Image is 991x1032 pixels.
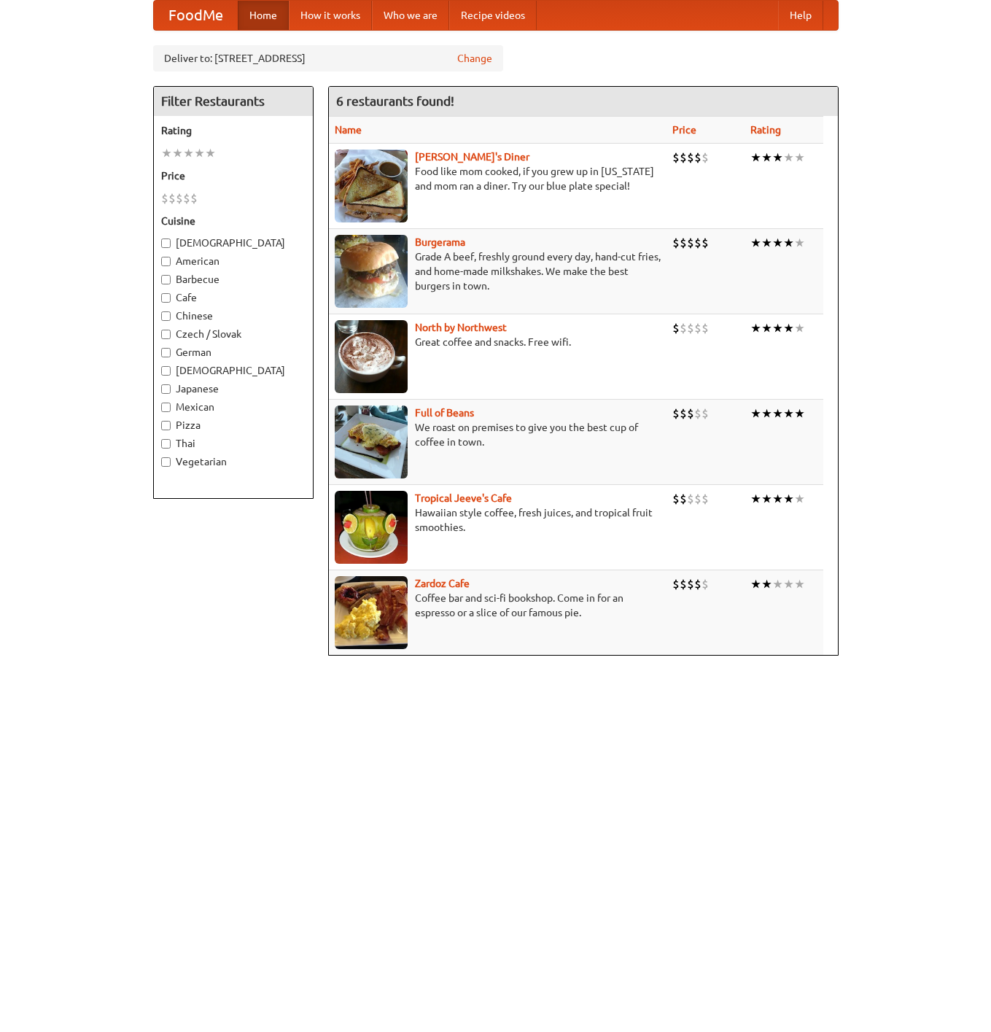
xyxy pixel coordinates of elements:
[161,311,171,321] input: Chinese
[176,190,183,206] li: $
[161,403,171,412] input: Mexican
[761,491,772,507] li: ★
[161,348,171,357] input: German
[161,214,306,228] h5: Cuisine
[794,576,805,592] li: ★
[161,418,306,432] label: Pizza
[794,150,805,166] li: ★
[161,421,171,430] input: Pizza
[672,320,680,336] li: $
[687,235,694,251] li: $
[335,235,408,308] img: burgerama.jpg
[750,124,781,136] a: Rating
[183,145,194,161] li: ★
[161,236,306,250] label: [DEMOGRAPHIC_DATA]
[694,576,702,592] li: $
[161,123,306,138] h5: Rating
[161,327,306,341] label: Czech / Slovak
[183,190,190,206] li: $
[694,150,702,166] li: $
[161,436,306,451] label: Thai
[372,1,449,30] a: Who we are
[335,576,408,649] img: zardoz.jpg
[161,454,306,469] label: Vegetarian
[794,320,805,336] li: ★
[457,51,492,66] a: Change
[680,320,687,336] li: $
[161,257,171,266] input: American
[680,576,687,592] li: $
[672,406,680,422] li: $
[415,322,507,333] b: North by Northwest
[772,320,783,336] li: ★
[783,235,794,251] li: ★
[161,381,306,396] label: Japanese
[161,290,306,305] label: Cafe
[687,576,694,592] li: $
[415,151,529,163] a: [PERSON_NAME]'s Diner
[750,406,761,422] li: ★
[335,406,408,478] img: beans.jpg
[702,491,709,507] li: $
[794,235,805,251] li: ★
[750,235,761,251] li: ★
[335,124,362,136] a: Name
[415,407,474,419] a: Full of Beans
[772,150,783,166] li: ★
[161,345,306,360] label: German
[687,491,694,507] li: $
[783,406,794,422] li: ★
[702,235,709,251] li: $
[772,491,783,507] li: ★
[161,238,171,248] input: [DEMOGRAPHIC_DATA]
[687,320,694,336] li: $
[168,190,176,206] li: $
[672,124,696,136] a: Price
[687,406,694,422] li: $
[161,330,171,339] input: Czech / Slovak
[761,235,772,251] li: ★
[161,439,171,449] input: Thai
[750,576,761,592] li: ★
[680,491,687,507] li: $
[750,320,761,336] li: ★
[702,150,709,166] li: $
[778,1,823,30] a: Help
[694,406,702,422] li: $
[694,320,702,336] li: $
[335,249,661,293] p: Grade A beef, freshly ground every day, hand-cut fries, and home-made milkshakes. We make the bes...
[772,576,783,592] li: ★
[415,578,470,589] a: Zardoz Cafe
[161,272,306,287] label: Barbecue
[672,491,680,507] li: $
[161,309,306,323] label: Chinese
[750,150,761,166] li: ★
[161,384,171,394] input: Japanese
[161,168,306,183] h5: Price
[761,320,772,336] li: ★
[335,335,661,349] p: Great coffee and snacks. Free wifi.
[415,236,465,248] b: Burgerama
[772,235,783,251] li: ★
[335,320,408,393] img: north.jpg
[761,576,772,592] li: ★
[161,254,306,268] label: American
[702,406,709,422] li: $
[161,457,171,467] input: Vegetarian
[672,150,680,166] li: $
[750,491,761,507] li: ★
[205,145,216,161] li: ★
[336,94,454,108] ng-pluralize: 6 restaurants found!
[687,150,694,166] li: $
[783,576,794,592] li: ★
[794,406,805,422] li: ★
[449,1,537,30] a: Recipe videos
[672,235,680,251] li: $
[794,491,805,507] li: ★
[680,150,687,166] li: $
[335,491,408,564] img: jeeves.jpg
[190,190,198,206] li: $
[238,1,289,30] a: Home
[289,1,372,30] a: How it works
